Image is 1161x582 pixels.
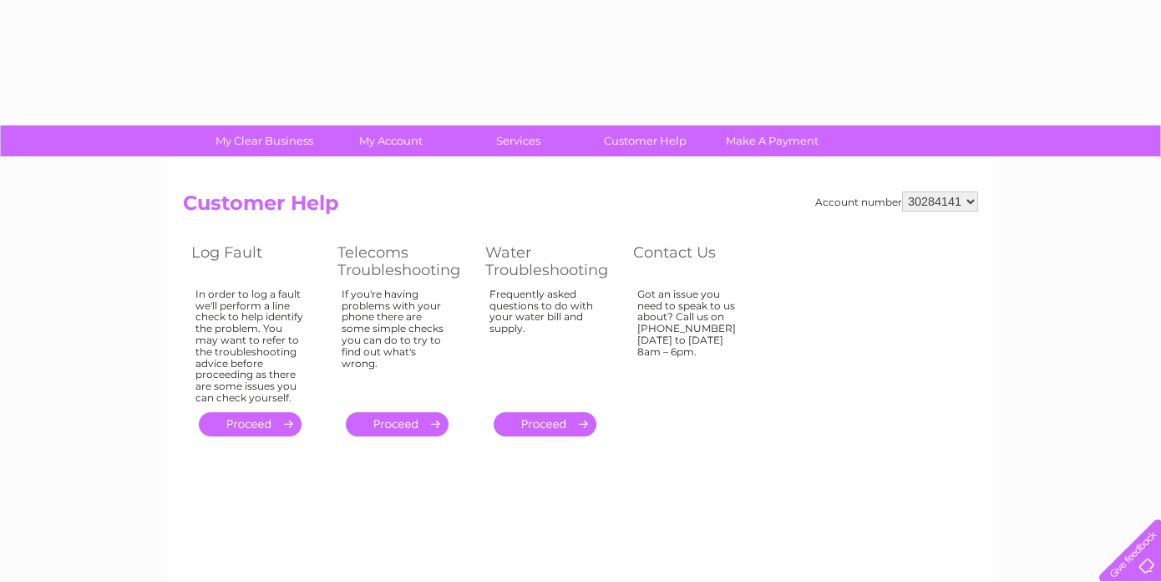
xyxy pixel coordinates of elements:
div: Account number [815,191,978,212]
a: . [346,412,449,436]
a: Customer Help [576,125,714,156]
th: Water Troubleshooting [477,239,625,283]
a: My Clear Business [195,125,333,156]
a: . [199,412,302,436]
th: Telecoms Troubleshooting [329,239,477,283]
a: My Account [322,125,460,156]
div: In order to log a fault we'll perform a line check to help identify the problem. You may want to ... [195,288,304,404]
div: If you're having problems with your phone there are some simple checks you can do to try to find ... [342,288,452,397]
a: Services [449,125,587,156]
th: Log Fault [183,239,329,283]
div: Got an issue you need to speak to us about? Call us on [PHONE_NUMBER] [DATE] to [DATE] 8am – 6pm. [637,288,746,397]
div: Frequently asked questions to do with your water bill and supply. [489,288,600,397]
a: . [494,412,596,436]
a: Make A Payment [703,125,841,156]
th: Contact Us [625,239,771,283]
h2: Customer Help [183,191,978,223]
